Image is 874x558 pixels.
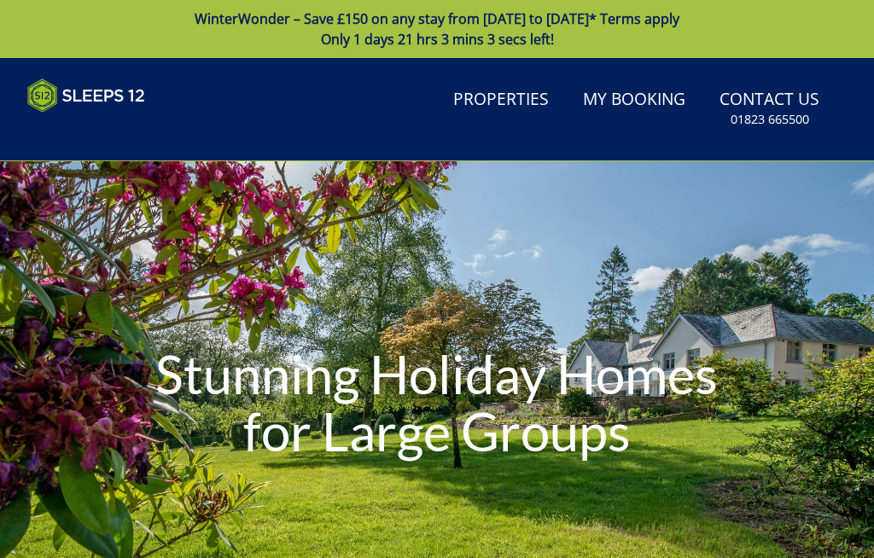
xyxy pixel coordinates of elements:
[19,123,198,137] iframe: Customer reviews powered by Trustpilot
[446,81,556,119] a: Properties
[321,30,554,49] span: Only 1 days 21 hrs 3 mins 3 secs left!
[576,81,692,119] a: My Booking
[731,111,809,128] small: 01823 665500
[713,81,826,137] a: Contact Us01823 665500
[27,78,145,113] img: Sleeps 12
[131,311,743,495] h1: Stunning Holiday Homes for Large Groups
